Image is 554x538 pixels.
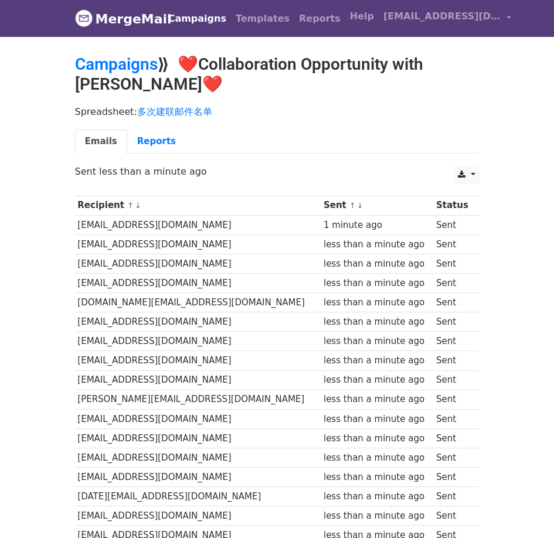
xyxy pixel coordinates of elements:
[75,409,321,428] td: [EMAIL_ADDRESS][DOMAIN_NAME]
[75,130,127,154] a: Emails
[75,6,154,31] a: MergeMail
[433,215,473,234] td: Sent
[127,130,186,154] a: Reports
[75,105,480,118] p: Spreadsheet:
[433,506,473,526] td: Sent
[433,332,473,351] td: Sent
[324,354,430,367] div: less than a minute ago
[324,471,430,484] div: less than a minute ago
[75,370,321,390] td: [EMAIL_ADDRESS][DOMAIN_NAME]
[433,234,473,254] td: Sent
[75,506,321,526] td: [EMAIL_ADDRESS][DOMAIN_NAME]
[75,215,321,234] td: [EMAIL_ADDRESS][DOMAIN_NAME]
[75,487,321,506] td: [DATE][EMAIL_ADDRESS][DOMAIN_NAME]
[433,293,473,312] td: Sent
[75,274,321,293] td: [EMAIL_ADDRESS][DOMAIN_NAME]
[324,335,430,348] div: less than a minute ago
[345,5,379,28] a: Help
[433,428,473,448] td: Sent
[137,106,212,117] a: 多次建联邮件名单
[135,201,141,210] a: ↓
[324,413,430,426] div: less than a minute ago
[75,448,321,467] td: [EMAIL_ADDRESS][DOMAIN_NAME]
[324,238,430,251] div: less than a minute ago
[324,393,430,406] div: less than a minute ago
[75,254,321,273] td: [EMAIL_ADDRESS][DOMAIN_NAME]
[75,165,480,178] p: Sent less than a minute ago
[294,7,345,30] a: Reports
[433,196,473,215] th: Status
[324,490,430,503] div: less than a minute ago
[75,55,158,74] a: Campaigns
[75,428,321,448] td: [EMAIL_ADDRESS][DOMAIN_NAME]
[324,219,430,232] div: 1 minute ago
[383,9,501,23] span: [EMAIL_ADDRESS][DOMAIN_NAME]
[164,7,231,30] a: Campaigns
[324,451,430,465] div: less than a minute ago
[349,201,356,210] a: ↑
[75,390,321,409] td: [PERSON_NAME][EMAIL_ADDRESS][DOMAIN_NAME]
[433,351,473,370] td: Sent
[324,373,430,387] div: less than a minute ago
[324,509,430,523] div: less than a minute ago
[75,332,321,351] td: [EMAIL_ADDRESS][DOMAIN_NAME]
[231,7,294,30] a: Templates
[379,5,516,32] a: [EMAIL_ADDRESS][DOMAIN_NAME]
[75,293,321,312] td: [DOMAIN_NAME][EMAIL_ADDRESS][DOMAIN_NAME]
[433,312,473,332] td: Sent
[433,370,473,390] td: Sent
[433,487,473,506] td: Sent
[75,312,321,332] td: [EMAIL_ADDRESS][DOMAIN_NAME]
[324,315,430,329] div: less than a minute ago
[324,296,430,309] div: less than a minute ago
[433,274,473,293] td: Sent
[75,351,321,370] td: [EMAIL_ADDRESS][DOMAIN_NAME]
[75,55,480,94] h2: ⟫ ❤️Collaboration Opportunity with [PERSON_NAME]❤️
[321,196,433,215] th: Sent
[75,9,93,27] img: MergeMail logo
[433,409,473,428] td: Sent
[357,201,363,210] a: ↓
[127,201,134,210] a: ↑
[75,468,321,487] td: [EMAIL_ADDRESS][DOMAIN_NAME]
[324,432,430,445] div: less than a minute ago
[433,254,473,273] td: Sent
[75,196,321,215] th: Recipient
[433,448,473,467] td: Sent
[324,277,430,290] div: less than a minute ago
[75,234,321,254] td: [EMAIL_ADDRESS][DOMAIN_NAME]
[324,257,430,271] div: less than a minute ago
[433,390,473,409] td: Sent
[433,468,473,487] td: Sent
